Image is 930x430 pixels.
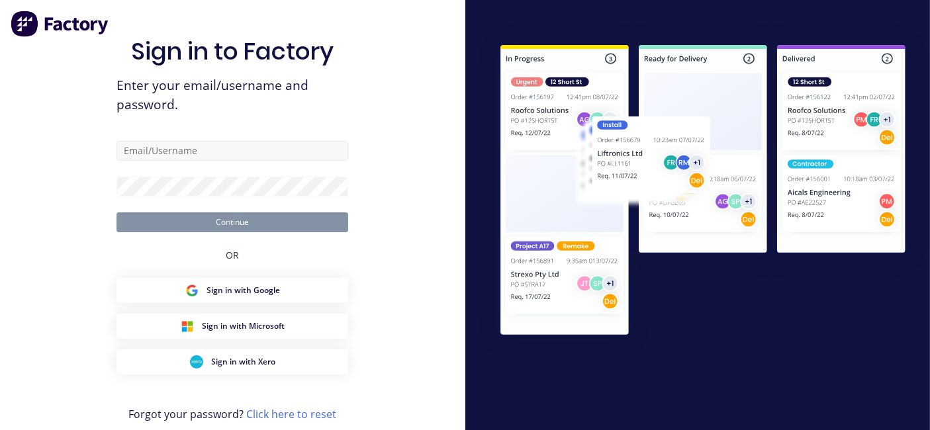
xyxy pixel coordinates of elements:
[116,349,348,374] button: Xero Sign inSign in with Xero
[11,11,110,37] img: Factory
[202,320,285,332] span: Sign in with Microsoft
[181,320,194,333] img: Microsoft Sign in
[116,141,348,161] input: Email/Username
[246,407,336,421] a: Click here to reset
[116,212,348,232] button: Continue
[190,355,203,368] img: Xero Sign in
[185,284,199,297] img: Google Sign in
[207,284,280,296] span: Sign in with Google
[211,356,275,368] span: Sign in with Xero
[116,314,348,339] button: Microsoft Sign inSign in with Microsoft
[116,76,348,114] span: Enter your email/username and password.
[226,232,239,278] div: OR
[116,278,348,303] button: Google Sign inSign in with Google
[131,37,334,65] h1: Sign in to Factory
[128,406,336,422] span: Forgot your password?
